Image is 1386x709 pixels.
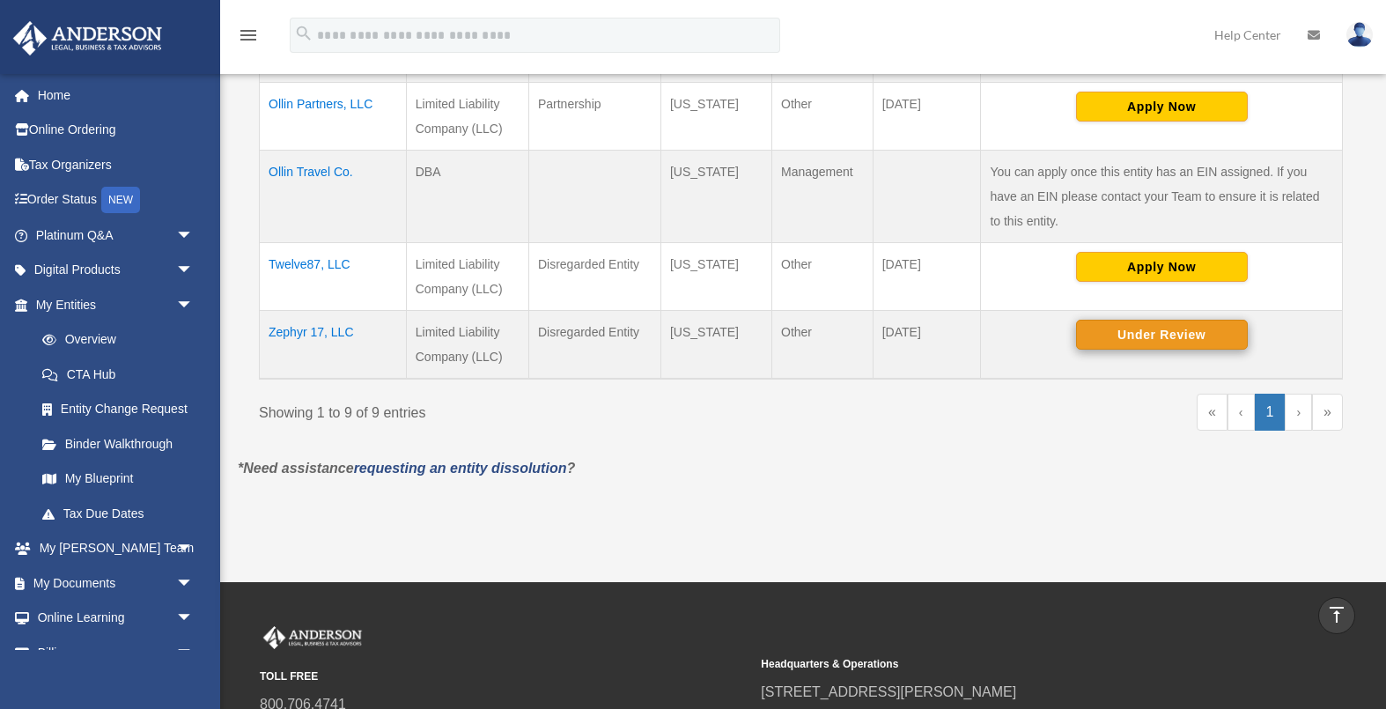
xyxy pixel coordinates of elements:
[660,242,771,310] td: [US_STATE]
[101,187,140,213] div: NEW
[660,310,771,379] td: [US_STATE]
[1197,394,1227,431] a: First
[25,462,211,497] a: My Blueprint
[176,601,211,637] span: arrow_drop_down
[406,150,528,242] td: DBA
[260,242,407,310] td: Twelve87, LLC
[660,82,771,150] td: [US_STATE]
[8,21,167,55] img: Anderson Advisors Platinum Portal
[873,242,981,310] td: [DATE]
[873,82,981,150] td: [DATE]
[176,635,211,671] span: arrow_drop_down
[238,25,259,46] i: menu
[528,242,660,310] td: Disregarded Entity
[1346,22,1373,48] img: User Pic
[25,392,211,427] a: Entity Change Request
[238,461,575,476] em: *Need assistance ?
[772,242,874,310] td: Other
[772,150,874,242] td: Management
[12,182,220,218] a: Order StatusNEW
[12,253,220,288] a: Digital Productsarrow_drop_down
[1076,92,1248,122] button: Apply Now
[176,565,211,602] span: arrow_drop_down
[528,310,660,379] td: Disregarded Entity
[981,150,1343,242] td: You can apply once this entity has an EIN assigned. If you have an EIN please contact your Team t...
[176,287,211,323] span: arrow_drop_down
[12,635,220,670] a: Billingarrow_drop_down
[761,684,1016,699] a: [STREET_ADDRESS][PERSON_NAME]
[354,461,567,476] a: requesting an entity dissolution
[12,565,220,601] a: My Documentsarrow_drop_down
[260,150,407,242] td: Ollin Travel Co.
[12,531,220,566] a: My [PERSON_NAME] Teamarrow_drop_down
[259,394,788,425] div: Showing 1 to 9 of 9 entries
[1255,394,1286,431] a: 1
[761,655,1250,674] small: Headquarters & Operations
[660,150,771,242] td: [US_STATE]
[406,310,528,379] td: Limited Liability Company (LLC)
[772,310,874,379] td: Other
[25,322,203,358] a: Overview
[772,82,874,150] td: Other
[176,218,211,254] span: arrow_drop_down
[260,82,407,150] td: Ollin Partners, LLC
[260,310,407,379] td: Zephyr 17, LLC
[1076,252,1248,282] button: Apply Now
[176,531,211,567] span: arrow_drop_down
[25,357,211,392] a: CTA Hub
[406,242,528,310] td: Limited Liability Company (LLC)
[12,147,220,182] a: Tax Organizers
[12,287,211,322] a: My Entitiesarrow_drop_down
[12,113,220,148] a: Online Ordering
[238,31,259,46] a: menu
[12,218,220,253] a: Platinum Q&Aarrow_drop_down
[25,496,211,531] a: Tax Due Dates
[260,668,748,686] small: TOLL FREE
[1285,394,1312,431] a: Next
[12,78,220,113] a: Home
[1318,597,1355,634] a: vertical_align_top
[176,253,211,289] span: arrow_drop_down
[294,24,313,43] i: search
[1227,394,1255,431] a: Previous
[12,601,220,636] a: Online Learningarrow_drop_down
[260,626,365,649] img: Anderson Advisors Platinum Portal
[528,82,660,150] td: Partnership
[873,310,981,379] td: [DATE]
[1312,394,1343,431] a: Last
[25,426,211,462] a: Binder Walkthrough
[1326,604,1347,625] i: vertical_align_top
[406,82,528,150] td: Limited Liability Company (LLC)
[1076,320,1248,350] button: Under Review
